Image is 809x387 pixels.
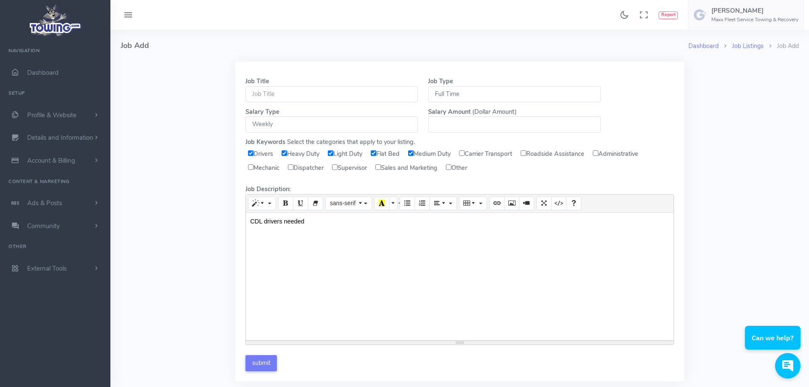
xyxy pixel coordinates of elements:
[489,197,505,210] button: Link (CTRL+K)
[121,30,688,62] h4: Job Add
[27,134,93,142] span: Details and Information
[459,150,465,156] input: Carrier Transport
[27,68,59,77] span: Dashboard
[246,148,276,161] label: Drivers
[330,162,370,175] label: Supervisor
[429,197,457,210] button: Paragraph
[282,150,287,156] input: Heavy Duty
[246,341,674,345] div: resize
[457,148,516,161] label: Carrier Transport
[428,107,471,116] b: Salary Amount
[519,197,534,210] button: Video
[332,164,338,170] input: Supervisor
[245,185,291,193] b: Job Description:
[280,148,323,161] label: Heavy Duty
[711,17,798,23] h6: Maxx Fleet Service Towing & Recovery
[246,213,674,340] div: CDL drivers needed
[245,138,285,146] b: Job Keywords
[732,42,764,50] a: Job Listings
[374,162,441,175] label: Sales and Marketing
[406,148,454,161] label: Medium Duty
[446,164,451,170] input: Other
[591,148,642,161] label: Administrative
[325,197,372,210] button: Font Family
[246,162,283,175] label: Mechanic
[504,197,519,210] button: Picture
[472,107,517,116] span: (Dollar Amount)
[739,302,809,387] iframe: Conversations
[248,197,276,210] button: Style
[375,164,381,170] input: Sales and Marketing
[27,222,60,230] span: Community
[278,197,293,210] button: Bold (CTRL+B)
[389,197,397,210] button: More Color
[659,11,678,19] button: Report
[428,77,453,85] b: Job Type
[521,150,526,156] input: Roadside Assistance
[536,197,552,210] button: Full Screen
[408,150,414,156] input: Medium Duty
[288,164,293,170] input: Dispatcher
[566,197,581,210] button: Help
[248,164,254,170] input: Mechanic
[693,8,707,22] img: user-image
[293,197,308,210] button: Underline (CTRL+U)
[27,3,84,39] img: logo
[27,199,62,207] span: Ads & Posts
[711,7,798,14] h5: [PERSON_NAME]
[326,148,366,161] label: Light Duty
[444,162,471,175] label: Other
[414,197,430,210] button: Ordered list (CTRL+SHIFT+NUM8)
[519,148,588,161] label: Roadside Assistance
[551,197,567,210] button: Code View
[400,197,415,210] button: Unordered list (CTRL+SHIFT+NUM7)
[374,197,389,210] button: Recent Color
[287,138,415,147] label: Select the categories that apply to your listing.
[593,150,598,156] input: Administrative
[27,111,76,119] span: Profile & Website
[245,77,269,85] b: Job Title
[328,150,333,156] input: Light Duty
[688,42,719,50] a: Dashboard
[248,150,254,156] input: Drivers
[27,264,67,273] span: External Tools
[369,148,403,161] label: Flat Bed
[245,107,279,116] b: Salary Type
[27,156,75,165] span: Account & Billing
[245,355,277,371] input: submit
[286,162,327,175] label: Dispatcher
[764,42,799,51] li: Job Add
[371,150,376,156] input: Flat Bed
[308,197,323,210] button: Remove Font Style (CTRL+\)
[330,200,356,206] span: sans-serif
[245,86,418,102] input: Job Title
[459,197,487,210] button: Table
